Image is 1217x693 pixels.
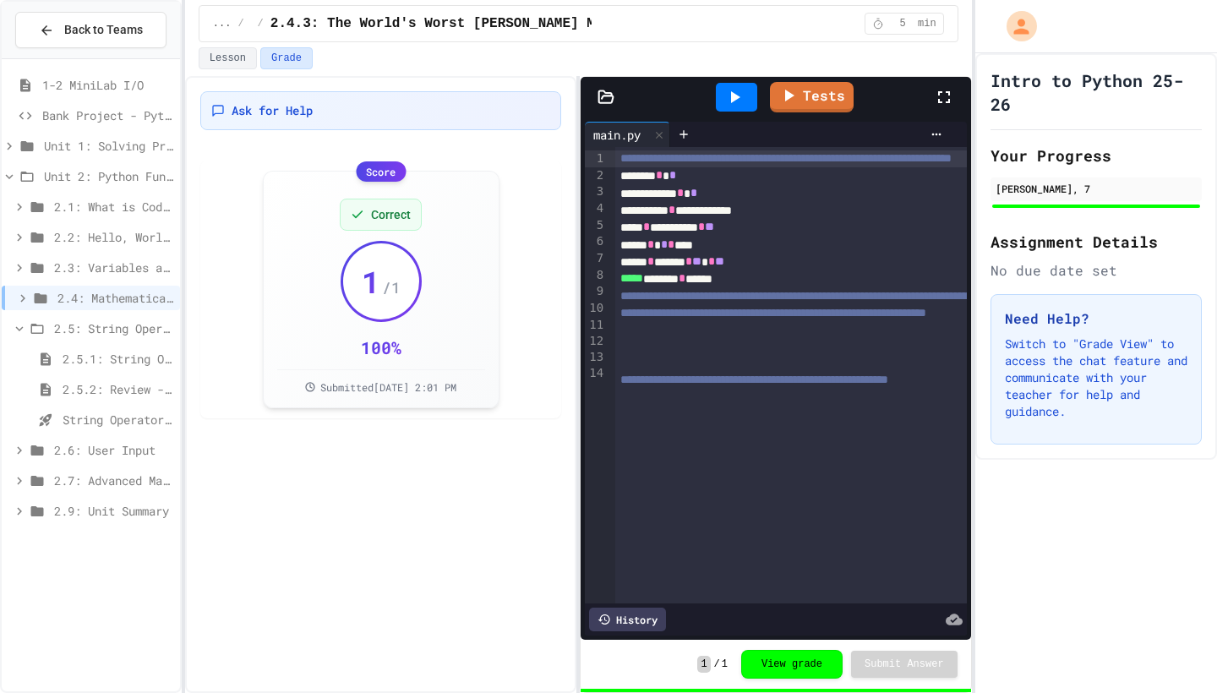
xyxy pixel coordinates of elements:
[63,380,173,398] span: 2.5.2: Review - String Operators
[585,365,606,382] div: 14
[54,319,173,337] span: 2.5: String Operators
[260,47,313,69] button: Grade
[54,441,173,459] span: 2.6: User Input
[270,14,636,34] span: 2.4.3: The World's Worst [PERSON_NAME] Market
[213,17,232,30] span: ...
[585,126,649,144] div: main.py
[918,17,936,30] span: min
[63,350,173,368] span: 2.5.1: String Operators
[54,228,173,246] span: 2.2: Hello, World!
[865,658,944,671] span: Submit Answer
[382,276,401,299] span: / 1
[232,102,313,119] span: Ask for Help
[585,250,606,267] div: 7
[714,658,720,671] span: /
[371,206,411,223] span: Correct
[54,259,173,276] span: 2.3: Variables and Data Types
[585,167,606,184] div: 2
[889,17,916,30] span: 5
[356,161,406,182] div: Score
[44,137,173,155] span: Unit 1: Solving Problems in Computer Science
[54,198,173,216] span: 2.1: What is Code?
[63,411,173,428] span: String Operators - Quiz
[64,21,143,39] span: Back to Teams
[585,317,606,333] div: 11
[15,12,166,48] button: Back to Teams
[989,7,1041,46] div: My Account
[741,650,843,679] button: View grade
[54,502,173,520] span: 2.9: Unit Summary
[42,76,173,94] span: 1-2 MiniLab I/O
[54,472,173,489] span: 2.7: Advanced Math
[589,608,666,631] div: History
[199,47,257,69] button: Lesson
[585,200,606,217] div: 4
[585,267,606,284] div: 8
[770,82,854,112] a: Tests
[585,283,606,300] div: 9
[585,233,606,250] div: 6
[57,289,173,307] span: 2.4: Mathematical Operators
[258,17,264,30] span: /
[697,656,710,673] span: 1
[585,300,606,317] div: 10
[361,336,401,359] div: 100 %
[585,217,606,234] div: 5
[362,265,380,298] span: 1
[1005,336,1187,420] p: Switch to "Grade View" to access the chat feature and communicate with your teacher for help and ...
[585,333,606,349] div: 12
[320,380,456,394] span: Submitted [DATE] 2:01 PM
[1005,308,1187,329] h3: Need Help?
[996,181,1197,196] div: [PERSON_NAME], 7
[585,150,606,167] div: 1
[585,183,606,200] div: 3
[991,68,1202,116] h1: Intro to Python 25-26
[991,144,1202,167] h2: Your Progress
[851,651,958,678] button: Submit Answer
[585,349,606,365] div: 13
[44,167,173,185] span: Unit 2: Python Fundamentals
[42,106,173,124] span: Bank Project - Python
[722,658,728,671] span: 1
[585,122,670,147] div: main.py
[237,17,243,30] span: /
[991,230,1202,254] h2: Assignment Details
[991,260,1202,281] div: No due date set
